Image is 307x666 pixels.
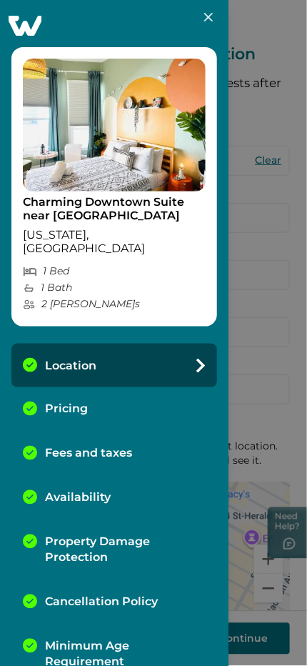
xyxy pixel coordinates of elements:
[45,490,111,506] p: Availability
[45,446,132,462] p: Fees and taxes
[197,6,220,29] button: Close
[23,228,206,256] p: [US_STATE], [GEOGRAPHIC_DATA]
[45,535,206,566] p: Property Damage Protection
[23,282,206,294] p: 1 Bath
[23,265,206,277] p: 1 Bed
[45,595,158,610] p: Cancellation Policy
[45,358,96,374] p: Location
[23,59,206,192] img: propertyImage_Charming Downtown Suite near Convention Center
[23,195,206,223] p: Charming Downtown Suite near [GEOGRAPHIC_DATA]
[23,298,206,310] p: 2 [PERSON_NAME] s
[45,402,88,417] p: Pricing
